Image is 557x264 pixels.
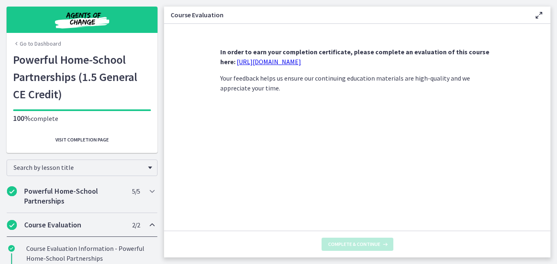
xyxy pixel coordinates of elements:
p: Your feedback helps us ensure our continuing education materials are high-quality and we apprecia... [220,73,494,93]
h1: Powerful Home-School Partnerships (1.5 General CE Credit) [13,51,151,103]
h2: Course Evaluation [24,220,124,230]
i: Completed [7,186,17,196]
span: Search by lesson title [14,163,144,171]
i: Completed [7,220,17,230]
img: Agents of Change Social Work Test Prep [33,10,131,30]
div: Search by lesson title [7,160,158,176]
p: complete [13,113,151,123]
i: Completed [8,245,15,252]
strong: In order to earn your completion certificate, please complete an evaluation of this course here: [220,48,489,66]
span: Complete & continue [328,241,380,248]
span: Visit completion page [55,137,109,143]
a: [URL][DOMAIN_NAME] [237,58,301,66]
span: 5 / 5 [132,186,140,196]
span: 100% [13,113,31,123]
h3: Course Evaluation [171,10,521,20]
h2: Powerful Home-School Partnerships [24,186,124,206]
a: Go to Dashboard [13,39,61,48]
button: Complete & continue [322,238,393,251]
span: 2 / 2 [132,220,140,230]
button: Visit completion page [13,133,151,146]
